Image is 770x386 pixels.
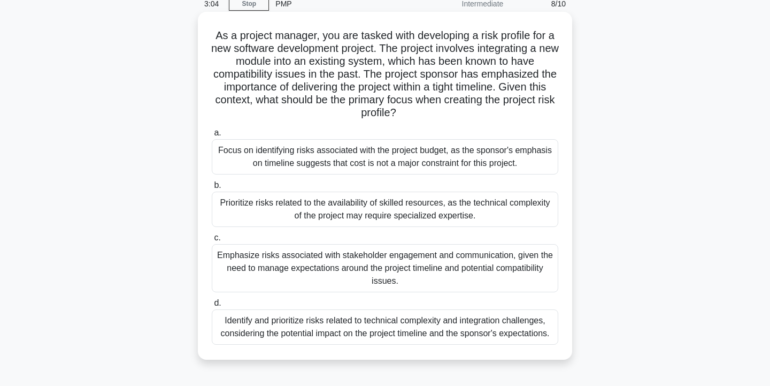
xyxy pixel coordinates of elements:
[212,309,558,345] div: Identify and prioritize risks related to technical complexity and integration challenges, conside...
[212,139,558,175] div: Focus on identifying risks associated with the project budget, as the sponsor's emphasis on timel...
[214,298,221,307] span: d.
[214,233,220,242] span: c.
[214,128,221,137] span: a.
[212,244,558,292] div: Emphasize risks associated with stakeholder engagement and communication, given the need to manag...
[212,192,558,227] div: Prioritize risks related to the availability of skilled resources, as the technical complexity of...
[214,180,221,190] span: b.
[211,29,559,120] h5: As a project manager, you are tasked with developing a risk profile for a new software developmen...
